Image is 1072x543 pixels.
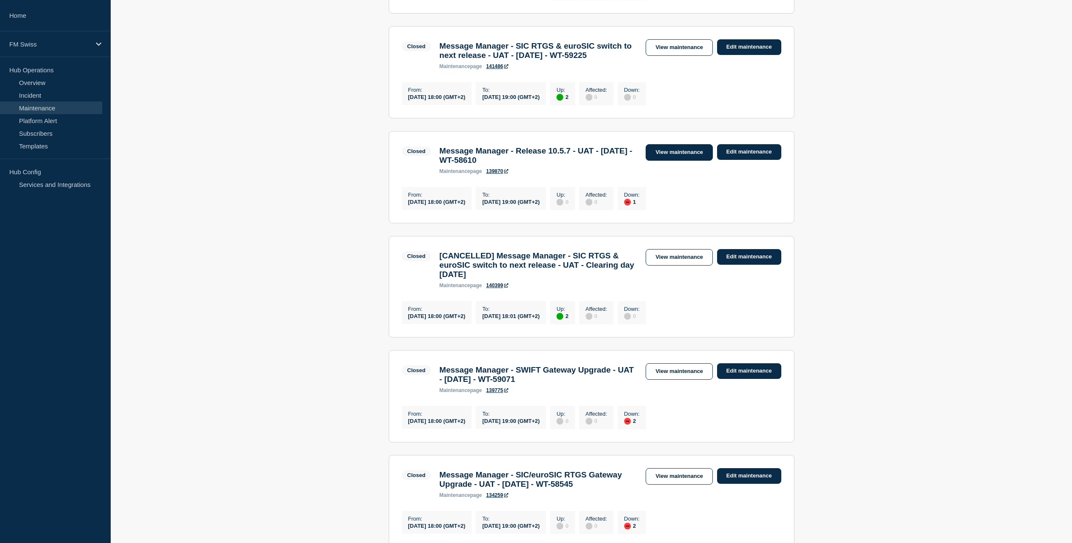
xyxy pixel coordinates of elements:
[439,63,470,69] span: maintenance
[482,417,540,424] div: [DATE] 19:00 (GMT+2)
[586,94,592,101] div: disabled
[482,312,540,319] div: [DATE] 18:01 (GMT+2)
[586,411,607,417] p: Affected :
[439,251,638,279] h3: [CANCELLED] Message Manager - SIC RTGS & euroSIC switch to next release - UAT - Clearing day [DATE]
[624,417,640,425] div: 2
[624,523,631,529] div: down
[408,87,466,93] p: From :
[624,94,631,101] div: disabled
[624,192,640,198] p: Down :
[9,41,90,48] p: FM Swiss
[556,411,568,417] p: Up :
[624,199,631,206] div: down
[624,198,640,206] div: 1
[556,93,568,101] div: 2
[439,63,482,69] p: page
[586,192,607,198] p: Affected :
[407,148,426,154] div: Closed
[646,249,712,266] a: View maintenance
[646,363,712,380] a: View maintenance
[717,249,781,265] a: Edit maintenance
[482,192,540,198] p: To :
[624,411,640,417] p: Down :
[717,144,781,160] a: Edit maintenance
[556,87,568,93] p: Up :
[408,198,466,205] div: [DATE] 18:00 (GMT+2)
[407,472,426,478] div: Closed
[439,282,470,288] span: maintenance
[408,516,466,522] p: From :
[646,468,712,485] a: View maintenance
[624,418,631,425] div: down
[556,94,563,101] div: up
[717,468,781,484] a: Edit maintenance
[624,313,631,320] div: disabled
[586,87,607,93] p: Affected :
[486,387,508,393] a: 139775
[407,43,426,49] div: Closed
[586,418,592,425] div: disabled
[407,367,426,373] div: Closed
[556,418,563,425] div: disabled
[439,387,470,393] span: maintenance
[624,522,640,529] div: 2
[486,492,508,498] a: 134259
[624,93,640,101] div: 0
[482,87,540,93] p: To :
[586,199,592,206] div: disabled
[482,93,540,100] div: [DATE] 19:00 (GMT+2)
[439,146,638,165] h3: Message Manager - Release 10.5.7 - UAT - [DATE] - WT-58610
[586,198,607,206] div: 0
[407,253,426,259] div: Closed
[586,523,592,529] div: disabled
[486,282,508,288] a: 140399
[408,312,466,319] div: [DATE] 18:00 (GMT+2)
[482,198,540,205] div: [DATE] 19:00 (GMT+2)
[624,516,640,522] p: Down :
[586,306,607,312] p: Affected :
[624,306,640,312] p: Down :
[482,411,540,417] p: To :
[439,168,482,174] p: page
[439,282,482,288] p: page
[408,306,466,312] p: From :
[586,313,592,320] div: disabled
[439,387,482,393] p: page
[556,523,563,529] div: disabled
[482,306,540,312] p: To :
[408,93,466,100] div: [DATE] 18:00 (GMT+2)
[624,312,640,320] div: 0
[586,516,607,522] p: Affected :
[482,522,540,529] div: [DATE] 19:00 (GMT+2)
[556,313,563,320] div: up
[439,492,482,498] p: page
[439,168,470,174] span: maintenance
[408,417,466,424] div: [DATE] 18:00 (GMT+2)
[486,63,508,69] a: 141486
[717,39,781,55] a: Edit maintenance
[408,411,466,417] p: From :
[717,363,781,379] a: Edit maintenance
[439,365,638,384] h3: Message Manager - SWIFT Gateway Upgrade - UAT - [DATE] - WT-59071
[646,39,712,56] a: View maintenance
[439,492,470,498] span: maintenance
[486,168,508,174] a: 139870
[439,470,638,489] h3: Message Manager - SIC/euroSIC RTGS Gateway Upgrade - UAT - [DATE] - WT-58545
[556,306,568,312] p: Up :
[624,87,640,93] p: Down :
[586,93,607,101] div: 0
[586,417,607,425] div: 0
[556,192,568,198] p: Up :
[556,199,563,206] div: disabled
[556,516,568,522] p: Up :
[482,516,540,522] p: To :
[586,522,607,529] div: 0
[408,522,466,529] div: [DATE] 18:00 (GMT+2)
[556,417,568,425] div: 0
[556,522,568,529] div: 0
[646,144,712,161] a: View maintenance
[586,312,607,320] div: 0
[439,41,638,60] h3: Message Manager - SIC RTGS & euroSIC switch to next release - UAT - [DATE] - WT-59225
[408,192,466,198] p: From :
[556,198,568,206] div: 0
